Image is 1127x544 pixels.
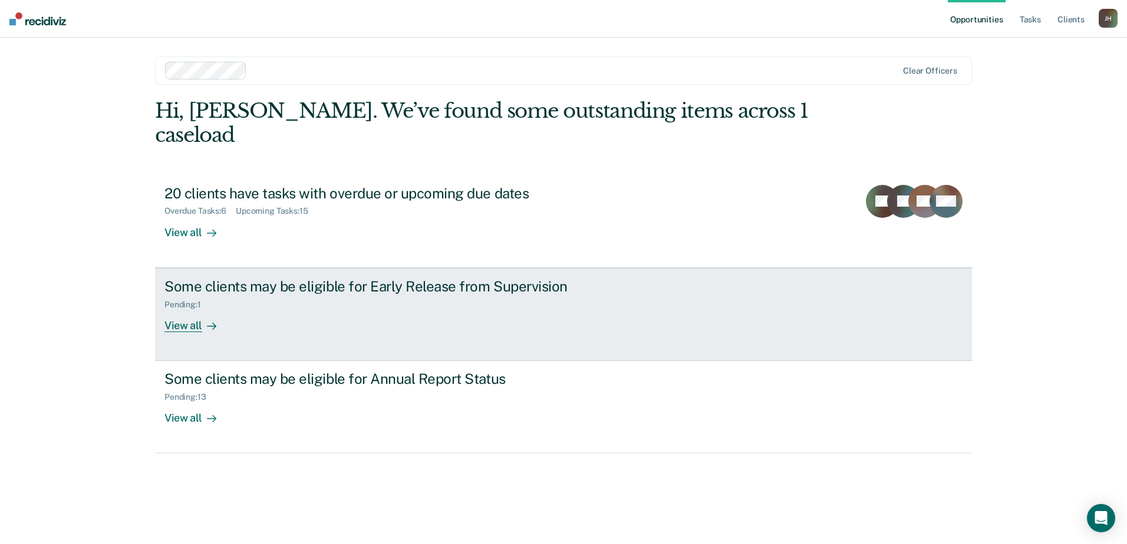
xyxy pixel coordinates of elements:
[155,175,972,268] a: 20 clients have tasks with overdue or upcoming due datesOverdue Tasks:6Upcoming Tasks:15View all
[1099,9,1118,28] button: JH
[164,309,230,332] div: View all
[1099,9,1118,28] div: J H
[9,12,66,25] img: Recidiviz
[164,216,230,239] div: View all
[164,278,578,295] div: Some clients may be eligible for Early Release from Supervision
[164,370,578,387] div: Some clients may be eligible for Annual Report Status
[155,99,809,147] div: Hi, [PERSON_NAME]. We’ve found some outstanding items across 1 caseload
[164,402,230,425] div: View all
[155,361,972,453] a: Some clients may be eligible for Annual Report StatusPending:13View all
[164,206,236,216] div: Overdue Tasks : 6
[164,392,216,402] div: Pending : 13
[164,185,578,202] div: 20 clients have tasks with overdue or upcoming due dates
[903,66,957,76] div: Clear officers
[1087,504,1115,532] div: Open Intercom Messenger
[155,268,972,361] a: Some clients may be eligible for Early Release from SupervisionPending:1View all
[164,300,210,310] div: Pending : 1
[236,206,318,216] div: Upcoming Tasks : 15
